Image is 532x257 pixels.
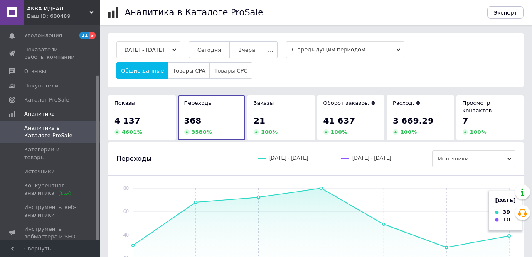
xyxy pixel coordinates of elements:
span: 6 [89,32,96,39]
span: Сегодня [197,47,221,53]
span: Товары CPC [214,68,247,74]
span: Расход, ₴ [393,100,420,106]
span: 100 % [261,129,278,135]
span: Конкурентная аналитика [24,182,77,197]
div: Ваш ID: 680489 [27,12,100,20]
span: 100 % [331,129,347,135]
span: Переходы [116,154,152,163]
span: Уведомления [24,32,62,39]
text: 40 [123,232,129,238]
span: Каталог ProSale [24,96,69,104]
span: Экспорт [494,10,517,16]
span: Показатели работы компании [24,46,77,61]
span: С предыдущим периодом [286,41,404,58]
span: 41 637 [323,116,355,126]
span: Вчера [238,47,255,53]
button: Вчера [229,41,264,58]
text: 60 [123,209,129,214]
span: 100 % [470,129,487,135]
span: 3580 % [192,129,212,135]
span: Покупатели [24,82,58,90]
span: Аналитика [24,110,55,118]
span: 11 [79,32,89,39]
span: 21 [254,116,265,126]
span: 100 % [400,129,417,135]
button: Товары CPA [168,62,210,79]
span: Просмотр контактов [463,100,492,114]
h1: Аналитика в Каталоге ProSale [125,7,263,17]
span: Инструменты веб-аналитики [24,204,77,218]
button: [DATE] - [DATE] [116,41,180,58]
button: Товары CPC [209,62,252,79]
button: ... [264,41,278,58]
span: Отзывы [24,68,46,75]
span: 4601 % [122,129,142,135]
span: Показы [114,100,135,106]
button: Общие данные [116,62,168,79]
span: Общие данные [121,68,164,74]
span: Аналитика в Каталоге ProSale [24,124,77,139]
span: 4 137 [114,116,140,126]
span: Источники [432,150,515,167]
span: ... [268,47,273,53]
span: Инструменты вебмастера и SEO [24,225,77,240]
span: Переходы [184,100,213,106]
span: Источники [24,168,54,175]
text: 80 [123,185,129,191]
button: Сегодня [189,41,230,58]
button: Экспорт [487,6,524,19]
span: Товары CPA [172,68,205,74]
span: Оборот заказов, ₴ [323,100,376,106]
span: 368 [184,116,202,126]
span: Категории и товары [24,146,77,161]
span: АКВА-ИДЕАЛ [27,5,89,12]
span: Заказы [254,100,274,106]
span: 7 [463,116,468,126]
span: 3 669.29 [393,116,433,126]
